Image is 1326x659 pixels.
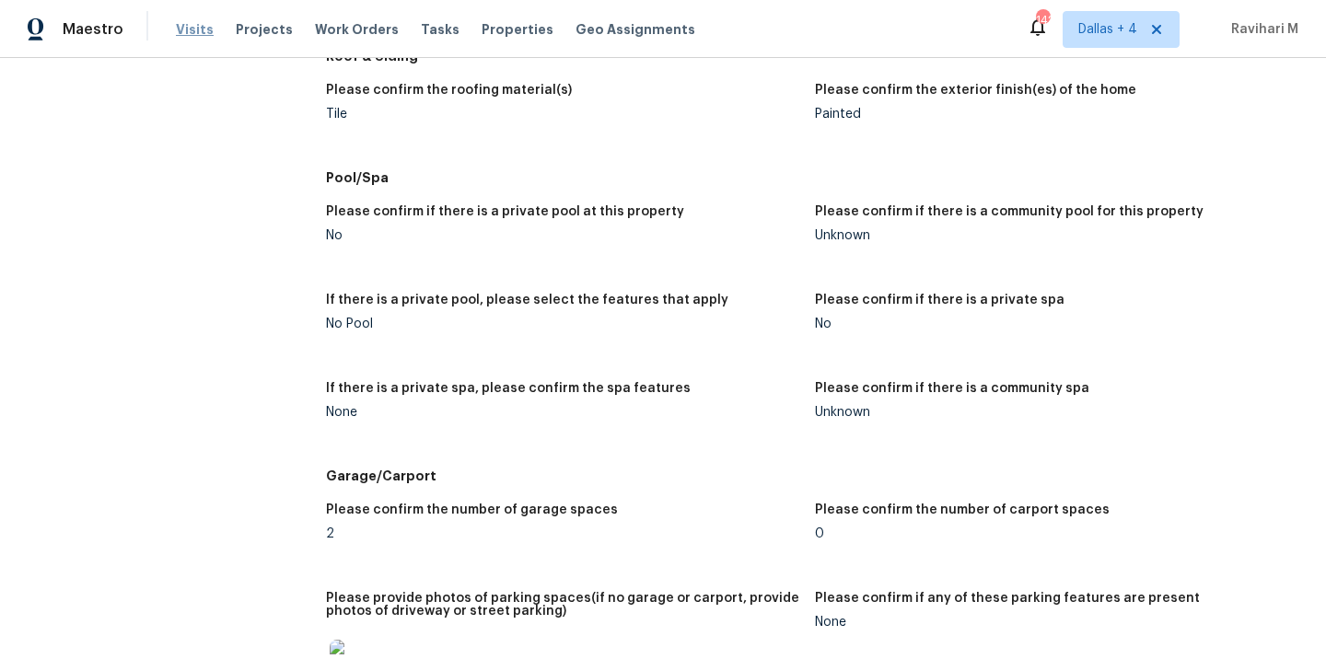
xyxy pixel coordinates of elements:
h5: If there is a private spa, please confirm the spa features [326,382,691,395]
div: 2 [326,527,800,540]
span: Maestro [63,20,123,39]
div: No [815,318,1289,330]
span: Work Orders [315,20,399,39]
span: Visits [176,20,214,39]
h5: Please provide photos of parking spaces(if no garage or carport, provide photos of driveway or st... [326,592,800,618]
h5: Pool/Spa [326,168,1304,187]
div: 0 [815,527,1289,540]
div: Painted [815,108,1289,121]
h5: Please confirm if there is a private pool at this property [326,205,684,218]
div: No Pool [326,318,800,330]
div: Tile [326,108,800,121]
div: No [326,229,800,242]
span: Geo Assignments [576,20,695,39]
span: Projects [236,20,293,39]
h5: Please confirm if there is a community spa [815,382,1089,395]
span: Tasks [421,23,459,36]
h5: Please confirm if any of these parking features are present [815,592,1200,605]
div: Unknown [815,406,1289,419]
span: Properties [482,20,553,39]
div: 142 [1036,11,1049,29]
h5: Please confirm if there is a community pool for this property [815,205,1204,218]
h5: Please confirm the exterior finish(es) of the home [815,84,1136,97]
span: Dallas + 4 [1078,20,1137,39]
h5: Please confirm the number of garage spaces [326,503,618,516]
h5: Please confirm if there is a private spa [815,294,1064,306]
div: Unknown [815,229,1289,242]
h5: Garage/Carport [326,467,1304,485]
h5: If there is a private pool, please select the features that apply [326,294,728,306]
h5: Please confirm the roofing material(s) [326,84,572,97]
span: Ravihari M [1224,20,1298,39]
div: None [815,616,1289,629]
div: None [326,406,800,419]
h5: Please confirm the number of carport spaces [815,503,1110,516]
